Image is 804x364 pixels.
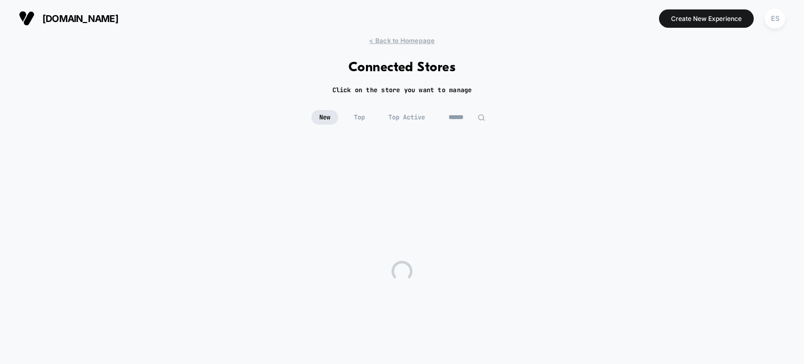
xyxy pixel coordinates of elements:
[42,13,118,24] span: [DOMAIN_NAME]
[346,110,373,125] span: Top
[369,37,434,45] span: < Back to Homepage
[762,8,788,29] button: ES
[16,10,121,27] button: [DOMAIN_NAME]
[765,8,785,29] div: ES
[659,9,754,28] button: Create New Experience
[332,86,472,94] h2: Click on the store you want to manage
[349,60,456,75] h1: Connected Stores
[311,110,338,125] span: New
[477,114,485,122] img: edit
[381,110,433,125] span: Top Active
[19,10,35,26] img: Visually logo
